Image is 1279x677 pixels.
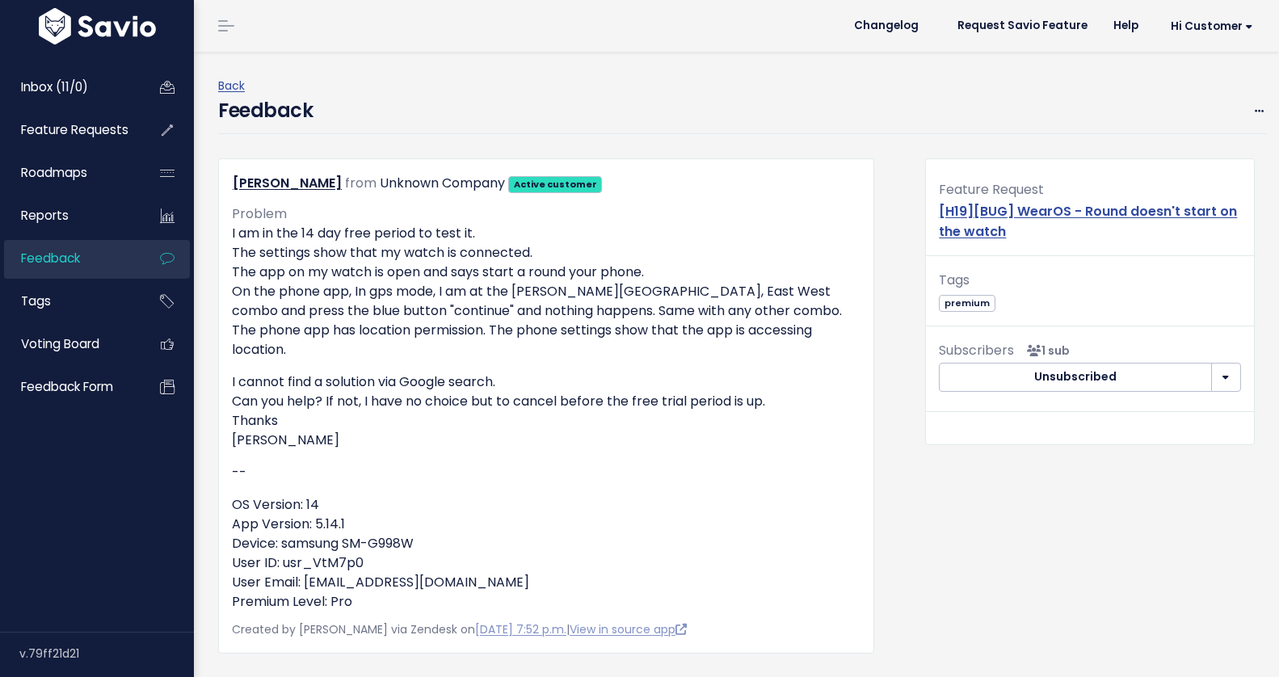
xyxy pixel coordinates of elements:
a: Help [1100,14,1151,38]
span: Roadmaps [21,164,87,181]
a: Feature Requests [4,111,134,149]
button: Unsubscribed [939,363,1211,392]
a: premium [939,294,995,310]
span: Feedback form [21,378,113,395]
span: Problem [232,204,287,223]
p: -- [232,463,860,482]
a: Voting Board [4,326,134,363]
a: Feedback form [4,368,134,406]
span: <p><strong>Subscribers</strong><br><br> - Nuno Grazina<br> </p> [1020,343,1070,359]
a: Request Savio Feature [945,14,1100,38]
span: Changelog [854,20,919,32]
a: [PERSON_NAME] [233,174,342,192]
a: Back [218,78,245,94]
span: Hi Customer [1171,20,1253,32]
p: I cannot find a solution via Google search. Can you help? If not, I have no choice but to cancel ... [232,372,860,450]
span: Created by [PERSON_NAME] via Zendesk on | [232,621,687,637]
span: Reports [21,207,69,224]
a: Roadmaps [4,154,134,191]
span: premium [939,295,995,312]
span: Subscribers [939,341,1014,360]
a: Hi Customer [1151,14,1266,39]
span: Feature Request [939,180,1044,199]
a: Tags [4,283,134,320]
span: Feedback [21,250,80,267]
p: I am in the 14 day free period to test it. The settings show that my watch is connected. The app ... [232,224,860,360]
span: Inbox (11/0) [21,78,88,95]
a: Inbox (11/0) [4,69,134,106]
img: logo-white.9d6f32f41409.svg [35,8,160,44]
span: Tags [21,292,51,309]
a: [H19][BUG] WearOS - Round doesn't start on the watch [939,202,1237,241]
a: [DATE] 7:52 p.m. [475,621,566,637]
div: v.79ff21d21 [19,633,194,675]
span: from [345,174,377,192]
p: OS Version: 14 App Version: 5.14.1 Device: samsung SM-G998W User ID: usr_VtM7p0 User Email: [EMAI... [232,495,860,612]
a: View in source app [570,621,687,637]
span: Voting Board [21,335,99,352]
span: Tags [939,271,970,289]
a: Feedback [4,240,134,277]
div: Unknown Company [380,172,505,196]
strong: Active customer [514,178,597,191]
h4: Feedback [218,96,313,125]
span: Feature Requests [21,121,128,138]
a: Reports [4,197,134,234]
